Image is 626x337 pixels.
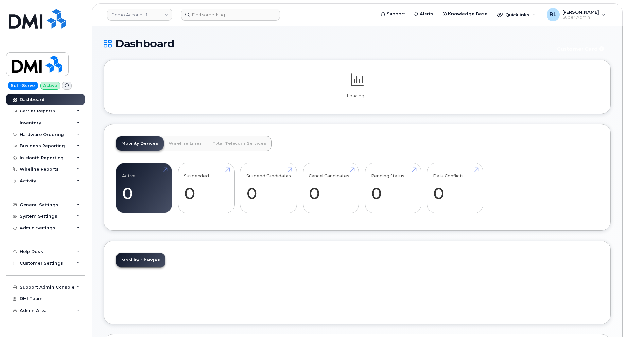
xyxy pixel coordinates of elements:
[207,136,271,151] a: Total Telecom Services
[104,38,548,49] h1: Dashboard
[116,253,165,267] a: Mobility Charges
[116,136,164,151] a: Mobility Devices
[433,167,477,210] a: Data Conflicts 0
[246,167,291,210] a: Suspend Candidates 0
[552,43,611,55] button: Customer Card
[122,167,166,210] a: Active 0
[371,167,415,210] a: Pending Status 0
[164,136,207,151] a: Wireline Lines
[309,167,353,210] a: Cancel Candidates 0
[184,167,228,210] a: Suspended 0
[116,93,599,99] p: Loading...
